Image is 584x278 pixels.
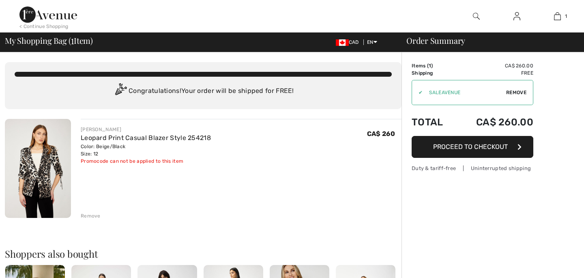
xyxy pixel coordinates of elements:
[412,62,455,69] td: Items ( )
[336,39,349,46] img: Canadian Dollar
[5,37,93,45] span: My Shopping Bag ( Item)
[81,212,101,220] div: Remove
[537,11,577,21] a: 1
[81,126,211,133] div: [PERSON_NAME]
[81,143,211,157] div: Color: Beige/Black Size: 12
[81,157,211,165] div: Promocode can not be applied to this item
[455,69,533,77] td: Free
[19,23,69,30] div: < Continue Shopping
[5,119,71,218] img: Leopard Print Casual Blazer Style 254218
[412,89,423,96] div: ✔
[412,136,533,158] button: Proceed to Checkout
[455,108,533,136] td: CA$ 260.00
[506,89,526,96] span: Remove
[412,69,455,77] td: Shipping
[81,134,211,142] a: Leopard Print Casual Blazer Style 254218
[71,34,74,45] span: 1
[367,39,377,45] span: EN
[507,11,527,22] a: Sign In
[367,130,395,138] span: CA$ 260
[423,80,506,105] input: Promo code
[565,13,567,20] span: 1
[412,108,455,136] td: Total
[336,39,362,45] span: CAD
[554,11,561,21] img: My Bag
[397,37,579,45] div: Order Summary
[5,249,401,259] h2: Shoppers also bought
[433,143,508,151] span: Proceed to Checkout
[429,63,431,69] span: 1
[19,6,77,23] img: 1ère Avenue
[112,83,129,99] img: Congratulation2.svg
[473,11,480,21] img: search the website
[455,62,533,69] td: CA$ 260.00
[15,83,392,99] div: Congratulations! Your order will be shipped for FREE!
[513,11,520,21] img: My Info
[412,164,533,172] div: Duty & tariff-free | Uninterrupted shipping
